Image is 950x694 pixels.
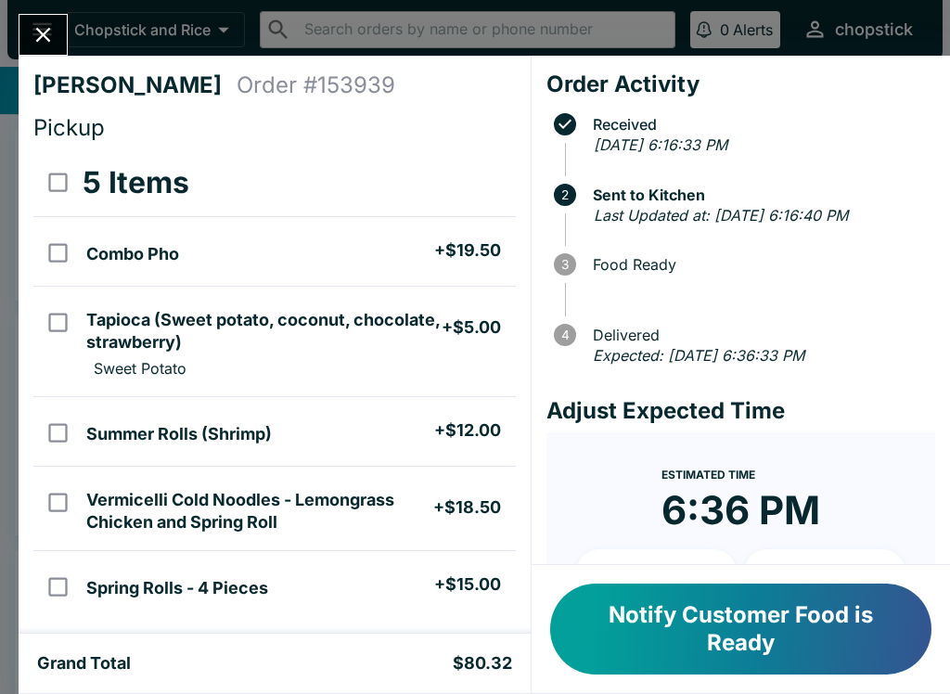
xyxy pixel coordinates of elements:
button: Notify Customer Food is Ready [550,584,931,675]
h5: + $15.00 [434,573,501,596]
span: Delivered [584,327,935,343]
h5: Combo Pho [86,243,179,265]
em: [DATE] 6:16:33 PM [594,135,727,154]
span: Sent to Kitchen [584,186,935,203]
h5: Spring Rolls - 4 Pieces [86,577,268,599]
em: Expected: [DATE] 6:36:33 PM [593,346,804,365]
span: Food Ready [584,256,935,273]
h5: + $18.50 [433,496,501,519]
text: 3 [561,257,569,272]
em: Last Updated at: [DATE] 6:16:40 PM [594,206,848,225]
button: Close [19,15,67,55]
h5: Summer Rolls (Shrimp) [86,423,272,445]
span: Estimated Time [661,468,755,482]
h5: + $12.00 [434,419,501,442]
p: Sweet Potato [94,359,186,378]
h4: Order Activity [546,71,935,98]
h3: 5 Items [83,164,189,201]
h5: Vermicelli Cold Noodles - Lemongrass Chicken and Spring Roll [86,489,432,533]
h4: Order # 153939 [237,71,395,99]
h4: [PERSON_NAME] [33,71,237,99]
text: 2 [561,187,569,202]
button: + 10 [576,549,738,596]
table: orders table [33,149,516,620]
h5: + $5.00 [442,316,501,339]
span: Received [584,116,935,133]
span: Pickup [33,114,105,141]
text: 4 [560,328,569,342]
h4: Adjust Expected Time [546,397,935,425]
h5: Grand Total [37,652,131,675]
h5: + $19.50 [434,239,501,262]
button: + 20 [744,549,905,596]
h5: $80.32 [453,652,512,675]
time: 6:36 PM [661,486,820,534]
h5: Tapioca (Sweet potato, coconut, chocolate, strawberry) [86,309,441,353]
